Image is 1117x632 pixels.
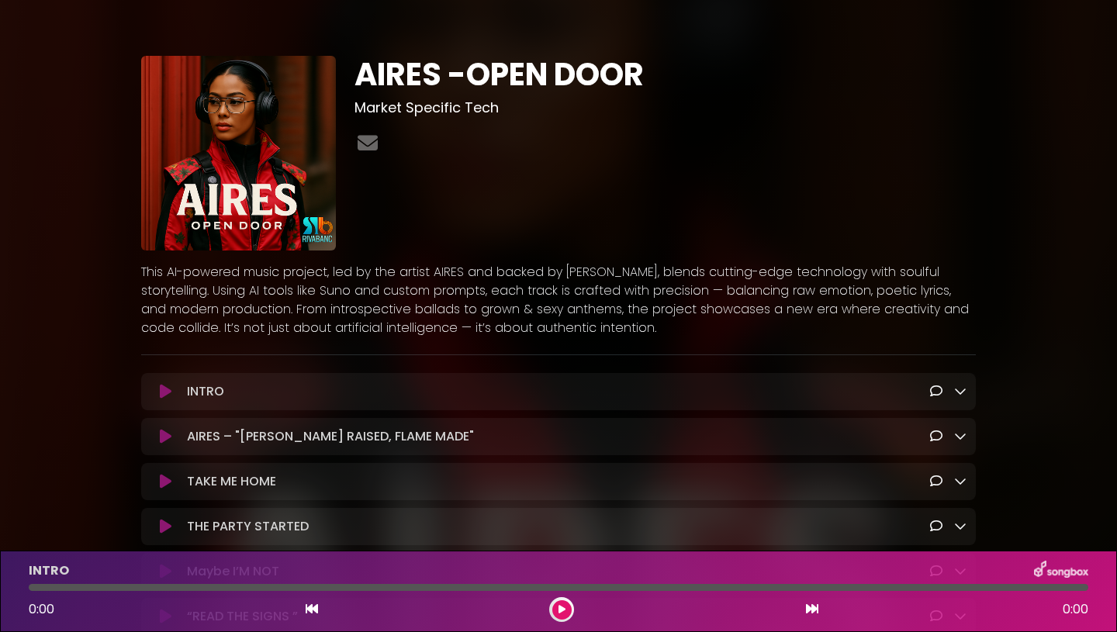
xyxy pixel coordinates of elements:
img: songbox-logo-white.png [1034,561,1088,581]
p: AIRES – "[PERSON_NAME] RAISED, FLAME MADE" [187,427,474,446]
p: TAKE ME HOME [187,472,276,491]
span: 0:00 [1063,600,1088,619]
h1: AIRES -OPEN DOOR [354,56,976,93]
p: This AI-powered music project, led by the artist AIRES and backed by [PERSON_NAME], blends cuttin... [141,263,976,337]
p: THE PARTY STARTED [187,517,309,536]
h3: Market Specific Tech [354,99,976,116]
span: 0:00 [29,600,54,618]
p: INTRO [187,382,224,401]
p: INTRO [29,561,69,580]
img: GSDAR98sQLqw1xbuOiyA [141,56,336,250]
